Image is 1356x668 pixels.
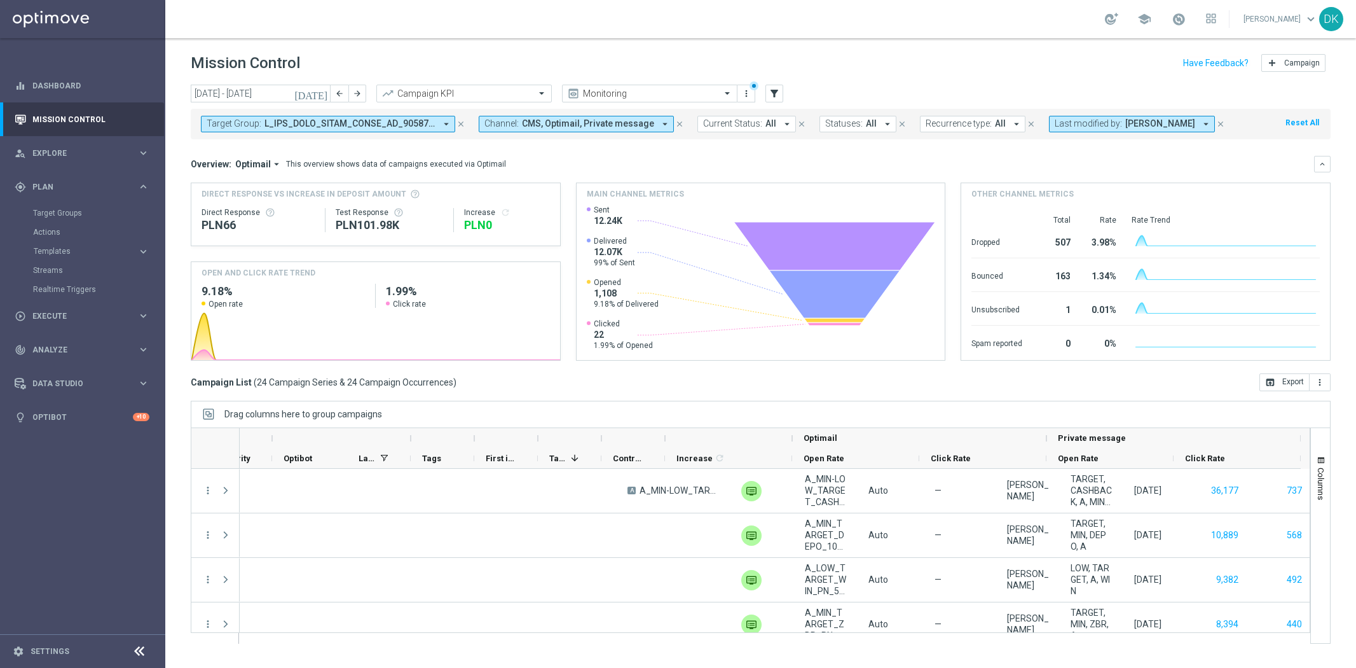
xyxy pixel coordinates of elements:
i: keyboard_arrow_right [137,181,149,193]
div: Dawid Kubek [1007,479,1049,502]
span: All [765,118,776,129]
button: close [1215,117,1226,131]
span: Calculate column [713,451,725,465]
i: more_vert [1315,377,1325,387]
i: lightbulb [15,412,26,423]
img: Private message [741,570,762,590]
i: more_vert [202,529,214,541]
a: Realtime Triggers [33,284,132,295]
button: more_vert [1310,373,1331,391]
div: Streams [33,261,164,280]
span: 12.24K [594,215,622,226]
span: Click rate [393,299,426,309]
a: Mission Control [32,102,149,136]
i: play_circle_outline [15,310,26,322]
div: Templates [33,242,164,261]
button: Statuses: All arrow_drop_down [819,116,896,132]
div: 08 Aug 2025, Friday [1134,529,1161,541]
div: 0.01% [1086,298,1116,319]
span: 99% of Sent [594,258,635,268]
span: — [935,529,942,541]
button: close [796,117,807,131]
span: ( [254,377,257,388]
div: Dashboard [15,69,149,102]
button: close [896,117,908,131]
div: 507 [1038,231,1071,251]
i: arrow_drop_down [659,118,671,130]
i: keyboard_arrow_right [137,377,149,389]
span: Recurrence type: [926,118,992,129]
div: Actions [33,223,164,242]
span: A_MIN_TARGET_DEPO_100DO30_080825 [805,518,847,552]
span: Open rate [209,299,243,309]
div: 1 [1038,298,1071,319]
i: settings [13,646,24,657]
button: open_in_browser Export [1259,373,1310,391]
div: Realtime Triggers [33,280,164,299]
button: 440 [1285,616,1303,632]
span: Sent [594,205,622,215]
span: Tags [422,454,441,463]
span: Last Modified By [359,454,375,463]
a: Settings [31,648,69,655]
span: [PERSON_NAME] [1125,118,1195,129]
div: 163 [1038,265,1071,285]
i: arrow_forward [353,89,362,98]
i: more_vert [741,88,751,99]
span: Execute [32,312,137,320]
span: 1,108 [594,288,659,299]
button: 492 [1285,572,1303,588]
div: DK [1319,7,1343,31]
span: Plan [32,183,137,191]
i: close [797,120,806,129]
span: Drag columns here to group campaigns [224,409,382,419]
ng-select: Campaign KPI [376,85,552,102]
span: Clicked [594,319,653,329]
span: CMS, Optimail, Private message [522,118,654,129]
i: close [898,120,907,129]
i: trending_up [381,87,394,100]
div: Data Studio [15,378,137,389]
span: First in Range [486,454,516,463]
i: gps_fixed [15,181,26,193]
div: Target Groups [33,204,164,223]
span: — [935,618,942,630]
div: Templates [34,247,137,255]
button: Last modified by: [PERSON_NAME] arrow_drop_down [1049,116,1215,132]
i: more_vert [202,485,214,496]
img: Private message [741,481,762,501]
div: This overview shows data of campaigns executed via Optimail [286,158,506,170]
i: keyboard_arrow_down [1318,160,1327,169]
span: 9.18% of Delivered [594,299,659,309]
button: Current Status: All arrow_drop_down [697,116,796,132]
i: arrow_back [335,89,344,98]
div: Analyze [15,344,137,356]
button: 568 [1285,527,1303,543]
span: Direct Response VS Increase In Deposit Amount [202,188,406,200]
a: Streams [33,265,132,275]
input: Have Feedback? [1183,59,1249,67]
span: school [1137,12,1151,26]
i: open_in_browser [1265,377,1275,387]
div: 1.34% [1086,265,1116,285]
button: gps_fixed Plan keyboard_arrow_right [14,182,150,192]
input: Select date range [191,85,331,102]
i: close [675,120,684,129]
span: All [995,118,1006,129]
span: Last modified by: [1055,118,1122,129]
div: equalizer Dashboard [14,81,150,91]
button: close [674,117,685,131]
span: All [866,118,877,129]
i: person_search [15,148,26,159]
span: Auto [868,619,888,629]
div: Mission Control [15,102,149,136]
i: keyboard_arrow_right [137,246,149,258]
div: Templates keyboard_arrow_right [33,246,150,256]
span: — [935,574,942,585]
h4: OPEN AND CLICK RATE TREND [202,267,315,279]
h3: Overview: [191,158,231,170]
a: Target Groups [33,208,132,218]
div: Dawid Kubek [1007,568,1049,591]
button: Mission Control [14,115,150,125]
